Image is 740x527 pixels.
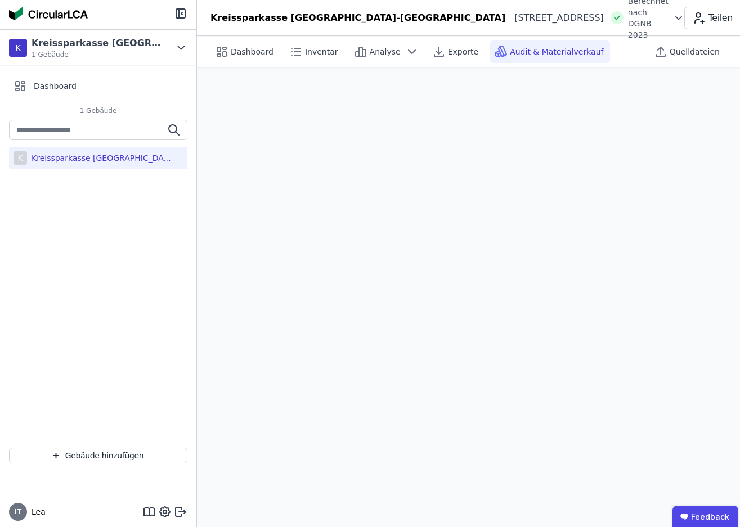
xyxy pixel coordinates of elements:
div: K [14,151,27,165]
span: Analyse [370,46,401,57]
div: [STREET_ADDRESS] [505,11,604,25]
span: Audit & Materialverkauf [510,46,603,57]
span: Inventar [305,46,338,57]
span: 1 Gebäude [69,106,128,115]
div: Kreissparkasse [GEOGRAPHIC_DATA]-[GEOGRAPHIC_DATA] [27,152,173,164]
div: Kreissparkasse [GEOGRAPHIC_DATA]-[GEOGRAPHIC_DATA] [210,11,505,25]
div: Kreissparkasse [GEOGRAPHIC_DATA] [32,37,161,50]
span: Dashboard [231,46,273,57]
span: Dashboard [34,80,77,92]
div: K [9,39,27,57]
img: Concular [9,7,88,20]
span: Lea [27,506,46,517]
span: 1 Gebäude [32,50,161,59]
span: Exporte [448,46,478,57]
button: Gebäude hinzufügen [9,448,187,463]
span: Quelldateien [670,46,720,57]
span: LT [15,508,21,515]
